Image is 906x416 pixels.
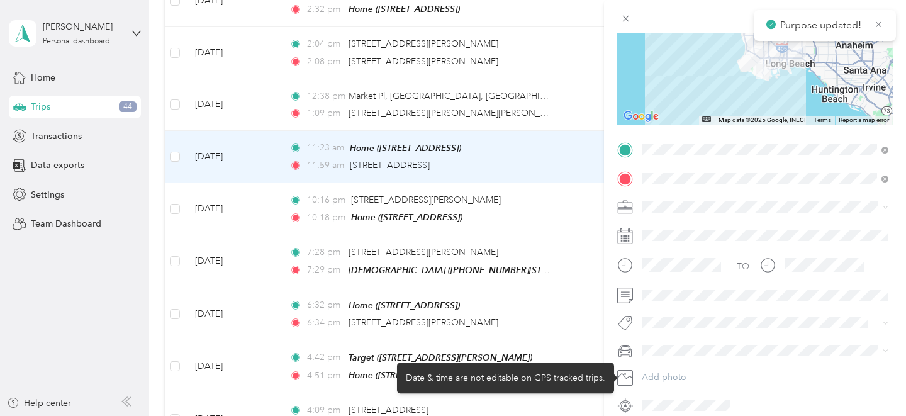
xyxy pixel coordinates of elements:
[637,369,893,386] button: Add photo
[620,108,662,125] img: Google
[780,18,864,33] p: Purpose updated!
[836,346,906,416] iframe: Everlance-gr Chat Button Frame
[814,116,831,123] a: Terms (opens in new tab)
[839,116,889,123] a: Report a map error
[719,116,806,123] span: Map data ©2025 Google, INEGI
[620,108,662,125] a: Open this area in Google Maps (opens a new window)
[397,363,614,393] div: Date & time are not editable on GPS tracked trips.
[737,260,749,273] div: TO
[702,116,711,122] button: Keyboard shortcuts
